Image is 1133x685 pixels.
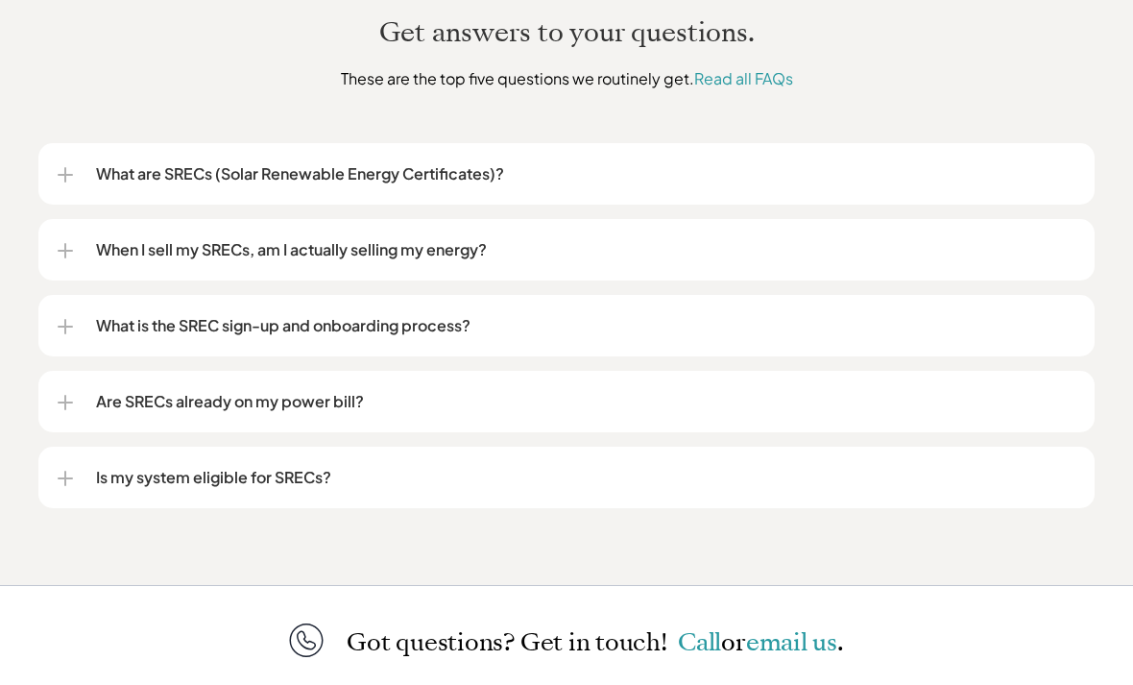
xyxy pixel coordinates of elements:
p: These are the top five questions we routinely get. [224,66,910,90]
a: Read all FAQs [694,68,793,88]
p: What is the SREC sign-up and onboarding process? [96,314,1075,337]
h2: Get answers to your questions. [38,14,1095,51]
a: email us [746,625,837,659]
p: Got questions? Get in touch! [347,629,843,655]
span: or [721,625,746,659]
p: Is my system eligible for SRECs? [96,466,1075,489]
span: . [837,625,844,659]
p: Are SRECs already on my power bill? [96,390,1075,413]
p: When I sell my SRECs, am I actually selling my energy? [96,238,1075,261]
p: What are SRECs (Solar Renewable Energy Certificates)? [96,162,1075,185]
a: Call [678,625,721,659]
